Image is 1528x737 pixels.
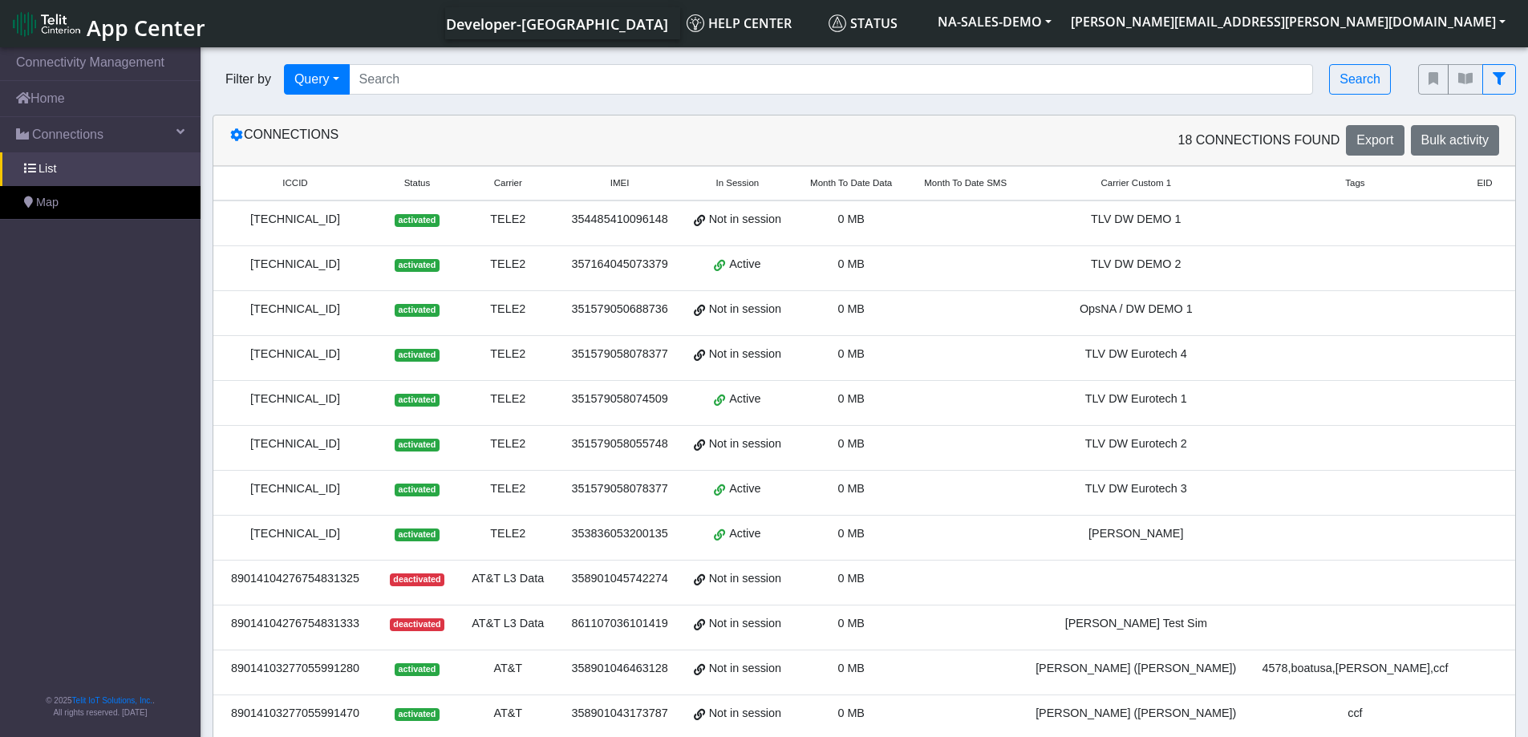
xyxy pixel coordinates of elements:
[928,7,1061,36] button: NA-SALES-DEMO
[1032,480,1239,498] div: TLV DW Eurotech 3
[569,346,671,363] div: 351579058078377
[709,211,781,229] span: Not in session
[404,176,431,190] span: Status
[395,349,439,362] span: activated
[1177,131,1340,150] span: 18 Connections found
[569,211,671,229] div: 354485410096148
[1329,64,1391,95] button: Search
[223,346,367,363] div: [TECHNICAL_ID]
[1477,176,1492,190] span: EID
[223,705,367,723] div: 89014103277055991470
[687,14,792,32] span: Help center
[217,125,865,156] div: Connections
[837,707,865,719] span: 0 MB
[1032,660,1239,678] div: [PERSON_NAME] ([PERSON_NAME])
[494,176,522,190] span: Carrier
[467,346,549,363] div: TELE2
[72,696,152,705] a: Telit IoT Solutions, Inc.
[837,482,865,495] span: 0 MB
[32,125,103,144] span: Connections
[837,572,865,585] span: 0 MB
[1346,125,1404,156] button: Export
[569,391,671,408] div: 351579058074509
[709,435,781,453] span: Not in session
[467,435,549,453] div: TELE2
[569,570,671,588] div: 358901045742274
[709,660,781,678] span: Not in session
[223,570,367,588] div: 89014104276754831325
[282,176,307,190] span: ICCID
[1032,435,1239,453] div: TLV DW Eurotech 2
[569,705,671,723] div: 358901043173787
[709,705,781,723] span: Not in session
[610,176,630,190] span: IMEI
[87,13,205,43] span: App Center
[837,527,865,540] span: 0 MB
[1421,133,1489,147] span: Bulk activity
[810,176,892,190] span: Month To Date Data
[467,525,549,543] div: TELE2
[569,480,671,498] div: 351579058078377
[467,615,549,633] div: AT&T L3 Data
[467,391,549,408] div: TELE2
[1032,615,1239,633] div: [PERSON_NAME] Test Sim
[569,660,671,678] div: 358901046463128
[223,211,367,229] div: [TECHNICAL_ID]
[395,528,439,541] span: activated
[1032,211,1239,229] div: TLV DW DEMO 1
[467,480,549,498] div: TELE2
[709,346,781,363] span: Not in session
[1032,301,1239,318] div: OpsNA / DW DEMO 1
[223,435,367,453] div: [TECHNICAL_ID]
[223,391,367,408] div: [TECHNICAL_ID]
[223,256,367,273] div: [TECHNICAL_ID]
[729,480,760,498] span: Active
[680,7,822,39] a: Help center
[467,301,549,318] div: TELE2
[390,573,444,586] span: deactivated
[709,570,781,588] span: Not in session
[837,617,865,630] span: 0 MB
[467,256,549,273] div: TELE2
[924,176,1007,190] span: Month To Date SMS
[1032,391,1239,408] div: TLV DW Eurotech 1
[395,394,439,407] span: activated
[395,708,439,721] span: activated
[569,615,671,633] div: 861107036101419
[395,663,439,676] span: activated
[569,256,671,273] div: 357164045073379
[837,213,865,225] span: 0 MB
[729,391,760,408] span: Active
[837,392,865,405] span: 0 MB
[213,70,284,89] span: Filter by
[223,660,367,678] div: 89014103277055991280
[395,484,439,496] span: activated
[390,618,444,631] span: deactivated
[715,176,759,190] span: In Session
[395,304,439,317] span: activated
[13,11,80,37] img: logo-telit-cinterion-gw-new.png
[569,301,671,318] div: 351579050688736
[223,480,367,498] div: [TECHNICAL_ID]
[829,14,846,32] img: status.svg
[569,435,671,453] div: 351579058055748
[837,347,865,360] span: 0 MB
[446,14,668,34] span: Developer-[GEOGRAPHIC_DATA]
[1061,7,1515,36] button: [PERSON_NAME][EMAIL_ADDRESS][PERSON_NAME][DOMAIN_NAME]
[837,257,865,270] span: 0 MB
[395,214,439,227] span: activated
[709,301,781,318] span: Not in session
[729,525,760,543] span: Active
[349,64,1314,95] input: Search...
[837,662,865,674] span: 0 MB
[467,660,549,678] div: AT&T
[709,615,781,633] span: Not in session
[13,6,203,41] a: App Center
[36,194,59,212] span: Map
[223,301,367,318] div: [TECHNICAL_ID]
[445,7,667,39] a: Your current platform instance
[1258,705,1451,723] div: ccf
[1345,176,1364,190] span: Tags
[1100,176,1171,190] span: Carrier Custom 1
[467,570,549,588] div: AT&T L3 Data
